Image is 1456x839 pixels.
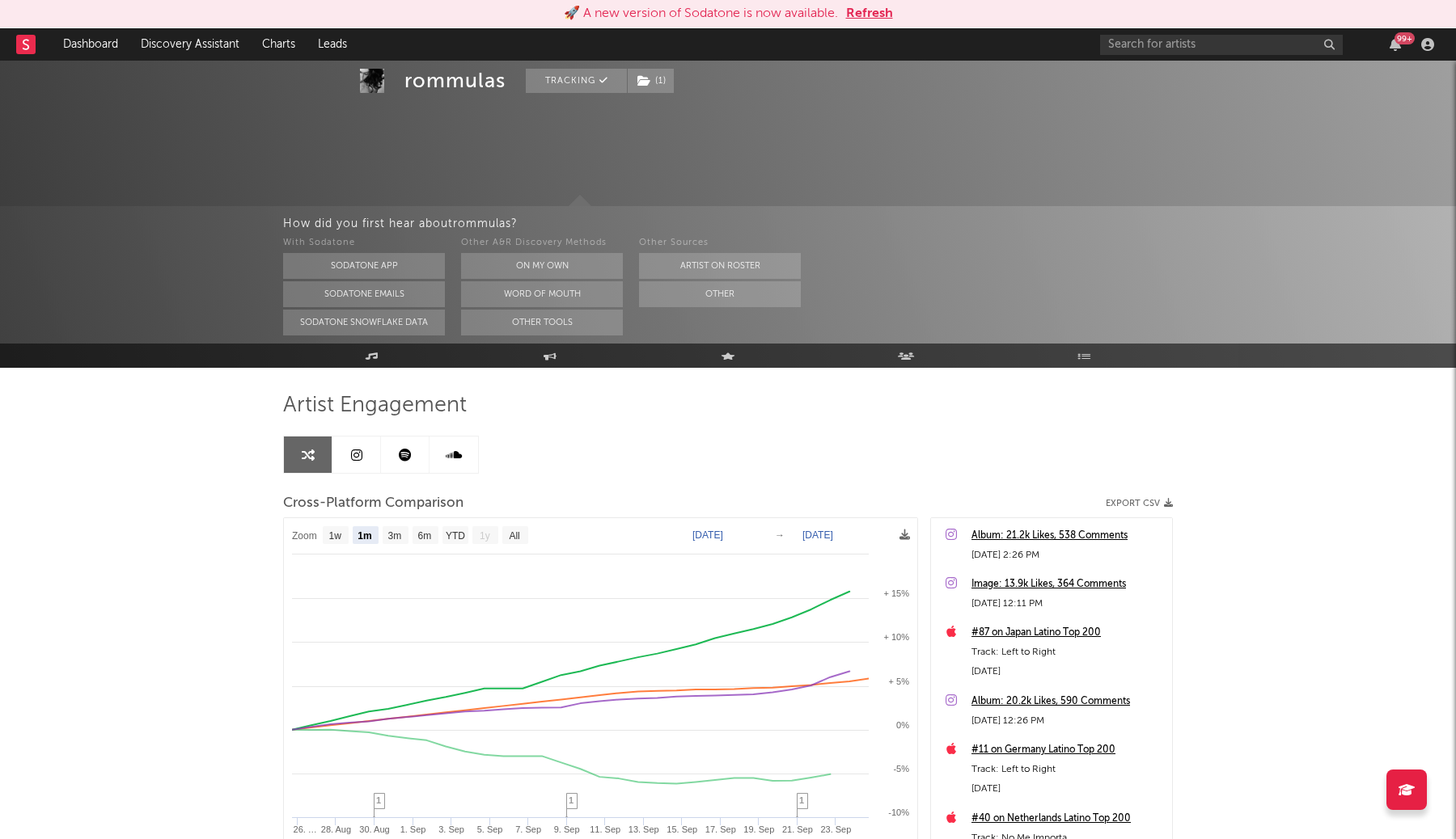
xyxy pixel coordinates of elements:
div: 99 + [1395,32,1415,44]
text: 30. Aug [359,824,389,834]
div: How did you first hear about rommulas ? [283,214,1456,234]
span: 1 [569,795,574,805]
text: YTD [446,530,465,542]
text: 7. Sep [515,824,541,834]
div: Other Sources [639,234,801,253]
a: #11 on Germany Latino Top 200 [971,740,1164,760]
a: Leads [307,28,358,61]
text: + 10% [884,632,910,642]
div: [DATE] 2:26 PM [971,546,1164,565]
text: -5% [893,764,909,774]
text: 1w [329,530,342,542]
text: Zoom [292,530,317,542]
button: Refresh [846,4,893,23]
text: 23. Sep [820,824,851,834]
span: ( 1 ) [627,69,675,93]
button: On My Own [461,253,623,279]
button: Export CSV [1106,499,1173,508]
a: Image: 13.9k Likes, 364 Comments [971,575,1164,594]
a: Discovery Assistant [129,28,251,61]
button: Sodatone App [283,253,445,279]
input: Search for artists [1100,35,1343,55]
div: Track: Left to Right [971,760,1164,779]
text: 28. Aug [321,824,351,834]
a: Charts [251,28,307,61]
text: 0% [896,720,909,730]
a: Dashboard [52,28,129,61]
text: 9. Sep [554,824,580,834]
div: 🚀 A new version of Sodatone is now available. [564,4,838,23]
text: 1m [358,530,371,542]
button: (1) [628,69,674,93]
span: Artist Engagement [283,396,467,415]
a: #87 on Japan Latino Top 200 [971,623,1164,643]
text: [DATE] [692,529,723,541]
text: 17. Sep [705,824,736,834]
text: 5. Sep [477,824,503,834]
div: [DATE] [971,779,1164,799]
text: [DATE] [802,529,833,541]
text: → [775,529,785,541]
text: 15. Sep [667,824,697,834]
a: Album: 20.2k Likes, 590 Comments [971,692,1164,711]
button: Sodatone Snowflake Data [283,310,445,335]
text: 3. Sep [438,824,464,834]
button: Word Of Mouth [461,281,623,307]
button: Tracking [526,69,627,93]
button: 99+ [1390,38,1401,51]
span: 1 [376,795,381,805]
text: 26. … [294,824,317,834]
text: 1y [480,530,490,542]
div: Other A&R Discovery Methods [461,234,623,253]
div: [DATE] 12:11 PM [971,594,1164,613]
text: 3m [388,530,402,542]
text: 1. Sep [400,824,426,834]
span: Cross-Platform Comparison [283,494,463,513]
text: + 15% [884,588,910,598]
div: [DATE] 12:26 PM [971,711,1164,731]
button: Artist on Roster [639,253,801,279]
text: 11. Sep [590,824,620,834]
div: rommulas [404,69,506,93]
button: Sodatone Emails [283,281,445,307]
a: Album: 21.2k Likes, 538 Comments [971,526,1164,546]
text: 6m [418,530,432,542]
text: 21. Sep [782,824,813,834]
text: + 5% [889,677,910,686]
div: Track: Left to Right [971,643,1164,662]
text: 19. Sep [743,824,774,834]
text: All [509,530,519,542]
a: #40 on Netherlands Latino Top 200 [971,809,1164,828]
button: Other [639,281,801,307]
text: -10% [888,807,909,817]
div: [DATE] [971,662,1164,681]
text: 13. Sep [629,824,659,834]
button: Other Tools [461,310,623,335]
span: 1 [799,795,804,805]
div: With Sodatone [283,234,445,253]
